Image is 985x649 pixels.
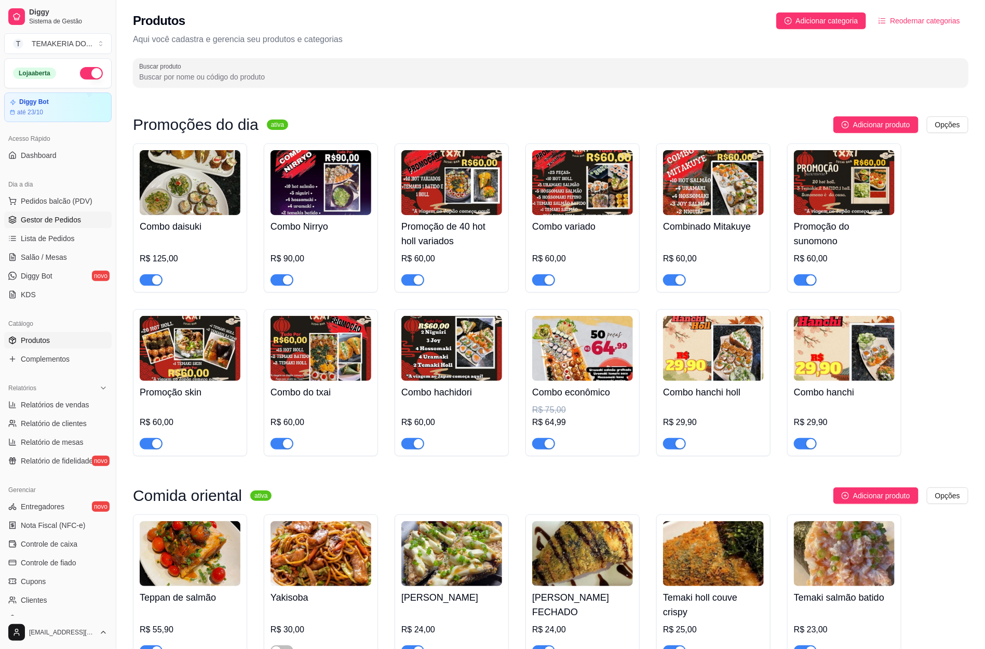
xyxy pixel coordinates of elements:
h4: Combo hachidori [401,385,502,400]
img: product-image [794,521,895,586]
button: Adicionar produto [833,116,919,133]
button: Opções [927,116,968,133]
button: Select a team [4,33,112,54]
span: Relatório de fidelidade [21,456,93,466]
span: Sistema de Gestão [29,17,107,25]
h3: Comida oriental [133,489,242,502]
h4: Combo variado [532,219,633,234]
div: R$ 60,00 [663,253,764,265]
a: DiggySistema de Gestão [4,4,112,29]
img: product-image [140,316,240,381]
span: Clientes [21,595,47,605]
span: Adicionar categoria [796,15,858,27]
a: Relatório de fidelidadenovo [4,453,112,469]
h2: Produtos [133,12,185,29]
button: [EMAIL_ADDRESS][DOMAIN_NAME] [4,620,112,645]
div: Dia a dia [4,176,112,193]
span: Nota Fiscal (NFC-e) [21,520,85,531]
span: ordered-list [879,17,886,24]
span: Salão / Mesas [21,252,67,262]
img: product-image [663,521,764,586]
div: R$ 24,00 [401,624,502,636]
span: Dashboard [21,150,57,161]
a: Nota Fiscal (NFC-e) [4,517,112,534]
input: Buscar produto [139,72,962,82]
h4: Teppan de salmão [140,590,240,605]
a: Relatórios de vendas [4,396,112,413]
div: R$ 23,00 [794,624,895,636]
img: product-image [532,521,633,586]
img: product-image [271,521,371,586]
div: R$ 90,00 [271,253,371,265]
button: Pedidos balcão (PDV) [4,193,112,209]
span: plus-circle [842,121,849,128]
span: Gestor de Pedidos [21,215,81,225]
button: Alterar Status [80,67,103,80]
a: Gestor de Pedidos [4,211,112,228]
img: product-image [663,316,764,381]
img: product-image [794,316,895,381]
span: Entregadores [21,501,64,512]
div: R$ 60,00 [401,253,502,265]
a: Complementos [4,351,112,367]
span: [EMAIL_ADDRESS][DOMAIN_NAME] [29,628,95,637]
img: product-image [532,150,633,215]
div: R$ 64,99 [532,416,633,429]
div: R$ 60,00 [401,416,502,429]
img: product-image [401,150,502,215]
a: Dashboard [4,147,112,164]
h4: Yakisoba [271,590,371,605]
span: T [13,38,23,49]
img: product-image [794,150,895,215]
div: R$ 30,00 [271,624,371,636]
h4: Combo Nirryo [271,219,371,234]
span: Lista de Pedidos [21,233,75,244]
div: R$ 29,90 [794,416,895,429]
span: Relatórios de vendas [21,400,89,410]
span: Adicionar produto [853,490,910,501]
h4: Promoção skin [140,385,240,400]
sup: ativa [267,120,288,130]
a: Cupons [4,573,112,590]
img: product-image [271,316,371,381]
span: Diggy [29,8,107,17]
h4: Promoção do sunomono [794,219,895,248]
div: R$ 29,90 [663,416,764,429]
a: Controle de caixa [4,536,112,552]
label: Buscar produto [139,62,185,71]
img: product-image [140,150,240,215]
a: KDS [4,286,112,303]
sup: ativa [250,491,272,501]
span: plus-circle [785,17,792,24]
span: Diggy Bot [21,271,52,281]
div: R$ 60,00 [794,253,895,265]
span: Reodernar categorias [890,15,960,27]
h4: [PERSON_NAME] [401,590,502,605]
a: Lista de Pedidos [4,230,112,247]
a: Estoque [4,611,112,627]
h4: Temaki salmão batido [794,590,895,605]
div: R$ 75,00 [532,404,633,416]
a: Diggy Botnovo [4,268,112,284]
div: TEMAKERIA DO ... [32,38,92,49]
a: Relatório de mesas [4,434,112,451]
div: R$ 25,00 [663,624,764,636]
a: Entregadoresnovo [4,498,112,515]
img: product-image [663,150,764,215]
img: product-image [140,521,240,586]
span: Produtos [21,335,50,346]
h4: Combo hanchi [794,385,895,400]
span: Relatório de clientes [21,418,87,429]
div: R$ 60,00 [140,416,240,429]
span: plus-circle [842,492,849,499]
h4: Temaki holl couve crispy [663,590,764,619]
h4: Combo daisuki [140,219,240,234]
div: Gerenciar [4,482,112,498]
span: Adicionar produto [853,119,910,130]
span: Controle de fiado [21,558,76,568]
span: KDS [21,289,36,300]
h4: [PERSON_NAME] FECHADO [532,590,633,619]
img: product-image [401,521,502,586]
span: Opções [935,119,960,130]
a: Relatório de clientes [4,415,112,432]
